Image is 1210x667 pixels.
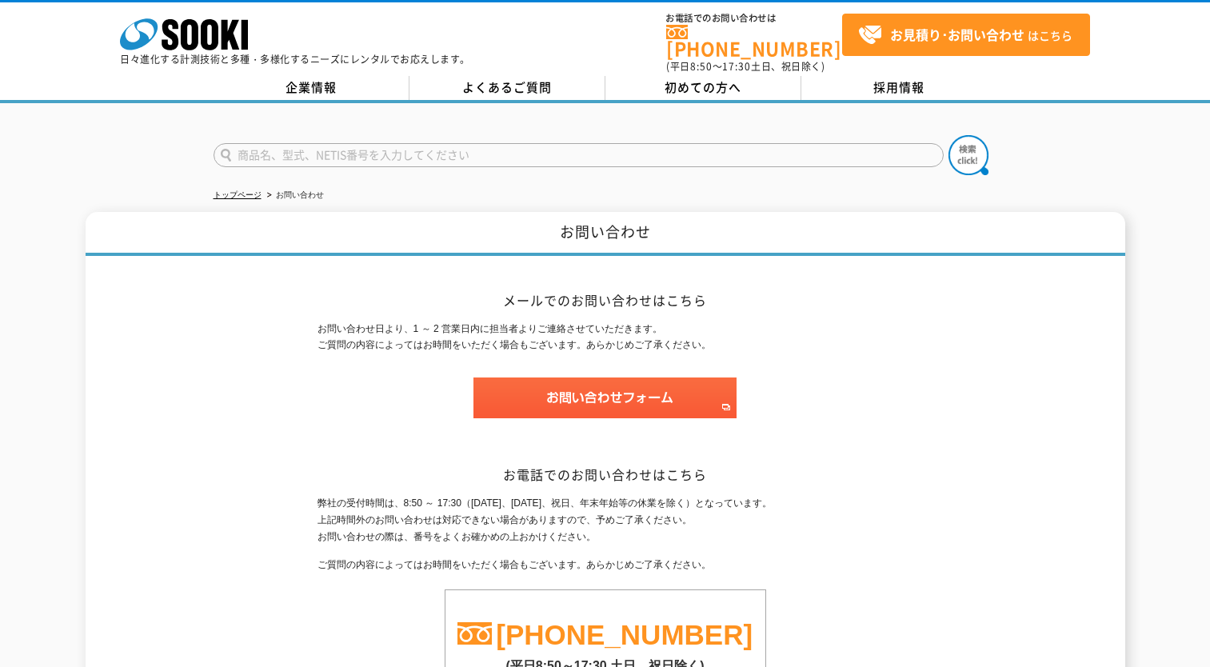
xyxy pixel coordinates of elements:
[858,23,1072,47] span: はこちら
[496,619,753,650] a: [PHONE_NUMBER]
[605,76,801,100] a: 初めての方へ
[890,25,1024,44] strong: お見積り･お問い合わせ
[317,557,893,573] p: ご質問の内容によってはお時間をいただく場合もございます。あらかじめご了承ください。
[690,59,713,74] span: 8:50
[86,212,1125,256] h1: お問い合わせ
[409,76,605,100] a: よくあるご質問
[214,190,262,199] a: トップページ
[722,59,751,74] span: 17:30
[473,377,737,418] img: お問い合わせフォーム
[665,78,741,96] span: 初めての方へ
[317,466,893,483] h2: お電話でのお問い合わせはこちら
[214,143,944,167] input: 商品名、型式、NETIS番号を入力してください
[473,404,737,415] a: お問い合わせフォーム
[214,76,409,100] a: 企業情報
[842,14,1090,56] a: お見積り･お問い合わせはこちら
[666,59,825,74] span: (平日 ～ 土日、祝日除く)
[666,25,842,58] a: [PHONE_NUMBER]
[264,187,324,204] li: お問い合わせ
[120,54,470,64] p: 日々進化する計測技術と多種・多様化するニーズにレンタルでお応えします。
[317,495,893,545] p: 弊社の受付時間は、8:50 ～ 17:30（[DATE]、[DATE]、祝日、年末年始等の休業を除く）となっています。 上記時間外のお問い合わせは対応できない場合がありますので、予めご了承くださ...
[948,135,988,175] img: btn_search.png
[317,321,893,354] p: お問い合わせ日より、1 ～ 2 営業日内に担当者よりご連絡させていただきます。 ご質問の内容によってはお時間をいただく場合もございます。あらかじめご了承ください。
[801,76,997,100] a: 採用情報
[317,292,893,309] h2: メールでのお問い合わせはこちら
[666,14,842,23] span: お電話でのお問い合わせは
